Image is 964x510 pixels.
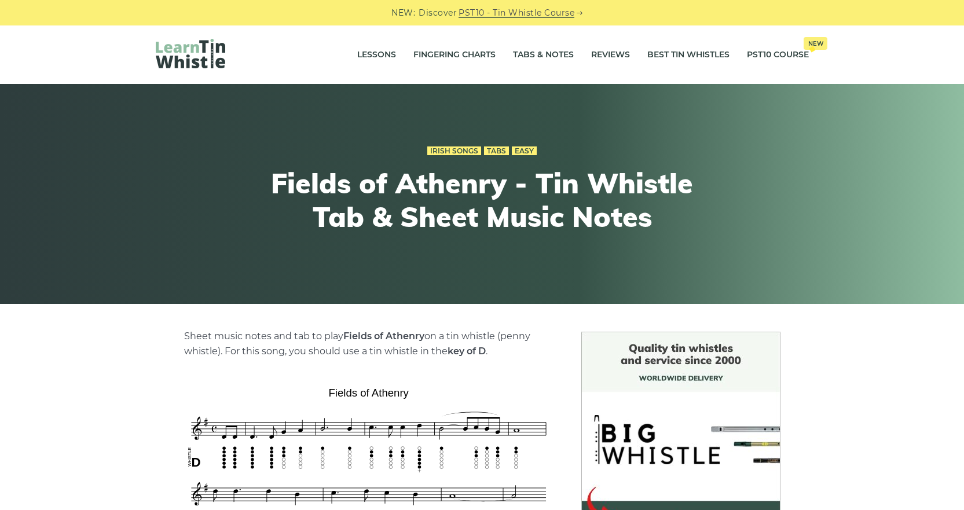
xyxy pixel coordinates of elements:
[647,41,730,69] a: Best Tin Whistles
[269,167,695,233] h1: Fields of Athenry - Tin Whistle Tab & Sheet Music Notes
[484,146,509,156] a: Tabs
[413,41,496,69] a: Fingering Charts
[747,41,809,69] a: PST10 CourseNew
[513,41,574,69] a: Tabs & Notes
[512,146,537,156] a: Easy
[357,41,396,69] a: Lessons
[427,146,481,156] a: Irish Songs
[184,329,554,359] p: Sheet music notes and tab to play on a tin whistle (penny whistle). For this song, you should use...
[448,346,486,357] strong: key of D
[804,37,827,50] span: New
[591,41,630,69] a: Reviews
[343,331,424,342] strong: Fields of Athenry
[156,39,225,68] img: LearnTinWhistle.com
